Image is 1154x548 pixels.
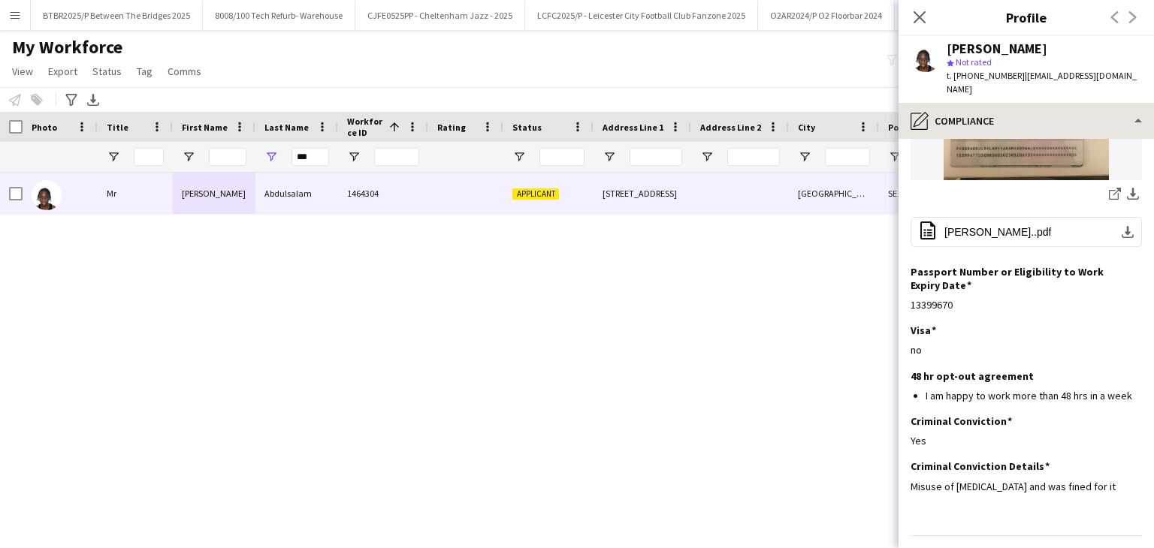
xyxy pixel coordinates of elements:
div: SE12 9AE [879,173,969,214]
span: Rating [437,122,466,133]
button: Open Filter Menu [798,150,811,164]
span: Photo [32,122,57,133]
span: Status [512,122,542,133]
img: Adam Abdulsalam [32,180,62,210]
button: Open Filter Menu [700,150,714,164]
button: Open Filter Menu [603,150,616,164]
input: Last Name Filter Input [292,148,329,166]
button: O2AR2025/P O2 Floor Bar FY26 [895,1,1033,30]
input: Address Line 2 Filter Input [727,148,780,166]
button: Open Filter Menu [264,150,278,164]
span: Address Line 2 [700,122,761,133]
div: [STREET_ADDRESS] [594,173,691,214]
a: Comms [162,62,207,81]
span: t. [PHONE_NUMBER] [947,70,1025,81]
span: First Name [182,122,228,133]
span: City [798,122,815,133]
h3: Criminal Conviction Details [911,459,1050,473]
h3: Criminal Conviction [911,414,1012,428]
button: O2AR2024/P O2 Floorbar 2024 [758,1,895,30]
input: Title Filter Input [134,148,164,166]
div: Yes [911,434,1142,447]
app-action-btn: Advanced filters [62,91,80,109]
span: Comms [168,65,201,78]
button: [PERSON_NAME]..pdf [911,217,1142,247]
button: CJFE0525PP - Cheltenham Jazz - 2025 [355,1,525,30]
a: Tag [131,62,159,81]
div: [GEOGRAPHIC_DATA] [789,173,879,214]
input: First Name Filter Input [209,148,246,166]
li: I am happy to work more than 48 hrs in a week [926,389,1142,402]
span: View [12,65,33,78]
a: View [6,62,39,81]
div: no [911,343,1142,357]
span: Last Name [264,122,309,133]
span: Not rated [956,56,992,68]
a: Status [86,62,128,81]
a: Export [42,62,83,81]
span: [PERSON_NAME]..pdf [944,226,1051,238]
app-action-btn: Export XLSX [84,91,102,109]
span: Export [48,65,77,78]
button: Open Filter Menu [512,150,526,164]
input: Status Filter Input [539,148,585,166]
h3: Visa [911,324,936,337]
span: Address Line 1 [603,122,663,133]
button: 8008/100 Tech Refurb- Warehouse [203,1,355,30]
button: Open Filter Menu [182,150,195,164]
h3: Profile [899,8,1154,27]
div: Misuse of [MEDICAL_DATA] and was fined for it [911,480,1142,493]
button: Open Filter Menu [107,150,120,164]
span: Applicant [512,188,559,200]
button: BTBR2025/P Between The Bridges 2025 [31,1,203,30]
div: Mr [98,173,173,214]
button: Open Filter Menu [888,150,902,164]
span: Status [92,65,122,78]
span: Post Code [888,122,931,133]
button: Open Filter Menu [347,150,361,164]
input: Address Line 1 Filter Input [630,148,682,166]
div: Compliance [899,103,1154,139]
span: Title [107,122,128,133]
input: City Filter Input [825,148,870,166]
div: Abdulsalam [255,173,338,214]
span: My Workforce [12,36,122,59]
span: Tag [137,65,153,78]
span: Workforce ID [347,116,383,138]
div: [PERSON_NAME] [173,173,255,214]
button: LCFC2025/P - Leicester City Football Club Fanzone 2025 [525,1,758,30]
div: 13399670 [911,298,1142,312]
h3: 48 hr opt-out agreement [911,369,1034,383]
h3: Passport Number or Eligibility to Work Expiry Date [911,265,1130,292]
span: | [EMAIL_ADDRESS][DOMAIN_NAME] [947,70,1137,95]
div: [PERSON_NAME] [947,42,1047,56]
div: 1464304 [338,173,428,214]
input: Workforce ID Filter Input [374,148,419,166]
